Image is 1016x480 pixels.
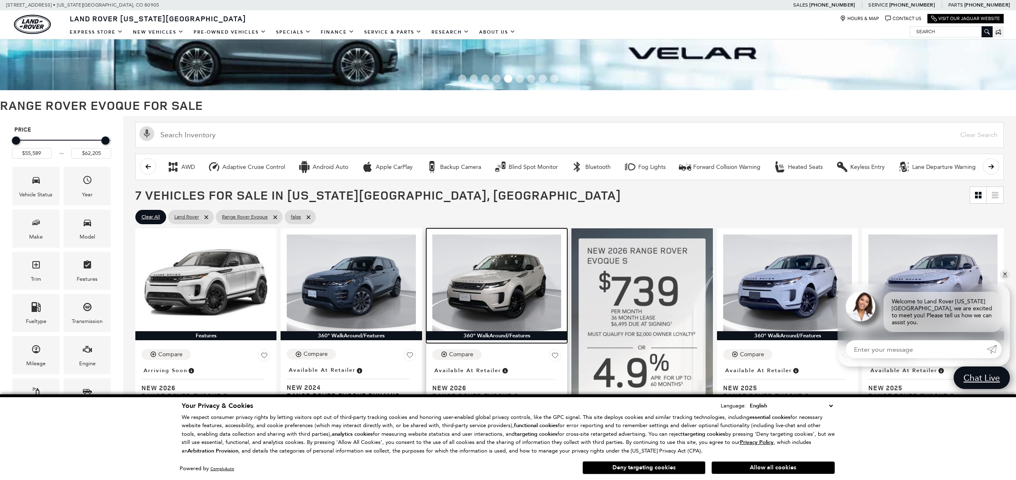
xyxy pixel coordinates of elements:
span: Go to slide 2 [470,75,478,83]
div: Apple CarPlay [376,164,413,171]
span: Model [82,216,92,232]
u: Privacy Policy [740,439,774,446]
span: Fueltype [31,300,41,317]
div: Features [135,331,276,340]
img: 2025 Land Rover Range Rover Evoque S [723,234,852,331]
button: Heated SeatsHeated Seats [769,158,827,175]
span: Parts [948,2,963,8]
span: Service [868,2,888,8]
a: Hours & Map [840,16,879,22]
button: Backup CameraBackup Camera [421,158,486,175]
a: Available at RetailerNew 2026Range Rover Evoque S [432,365,561,400]
button: BluetoothBluetooth [566,158,615,175]
span: Vehicle is in stock and ready for immediate delivery. Due to demand, availability is subject to c... [356,366,363,375]
span: Go to slide 3 [481,75,489,83]
span: Go to slide 4 [493,75,501,83]
span: Vehicle [31,173,41,190]
button: Save Vehicle [258,349,270,365]
span: Vehicle is in stock and ready for immediate delivery. Due to demand, availability is subject to c... [792,366,799,375]
a: Chat Live [954,366,1010,389]
a: New Vehicles [128,25,189,39]
span: Features [82,258,92,275]
div: Keyless Entry [850,164,885,171]
div: Transmission [72,317,103,326]
span: New 2026 [432,384,555,392]
input: Maximum [71,148,111,159]
img: 2026 Land Rover Range Rover Evoque S [142,234,270,331]
button: scroll right [983,158,999,175]
select: Language Select [748,401,835,410]
input: Minimum [12,148,52,159]
a: ComplyAuto [210,466,234,471]
a: Available at RetailerNew 2025Range Rover Evoque S [868,365,997,400]
span: Range Rover Evoque S [723,392,846,400]
a: land-rover [14,15,51,34]
strong: essential cookies [749,414,790,421]
span: 7 Vehicles for Sale in [US_STATE][GEOGRAPHIC_DATA], [GEOGRAPHIC_DATA] [135,187,621,203]
div: Backup Camera [440,164,481,171]
div: TransmissionTransmission [64,294,111,332]
a: Visit Our Jaguar Website [931,16,1000,22]
div: Adaptive Cruise Control [222,164,285,171]
div: Backup Camera [426,161,438,173]
div: Heated Seats [788,164,823,171]
button: Fog LightsFog Lights [619,158,670,175]
nav: Main Navigation [65,25,521,39]
div: ModelModel [64,209,111,248]
div: Model [80,232,95,241]
span: Vehicle is preparing for delivery to the retailer. MSRP will be finalized when the vehicle arrive... [187,366,195,375]
div: Keyless Entry [836,161,848,173]
div: MakeMake [12,209,59,248]
span: Transmission [82,300,92,317]
div: YearYear [64,167,111,205]
div: Fueltype [26,317,46,326]
div: Compare [158,351,183,358]
a: Submit [987,340,1002,358]
span: Vehicle is in stock and ready for immediate delivery. Due to demand, availability is subject to c... [937,366,945,375]
a: [PHONE_NUMBER] [964,2,1010,8]
span: Sales [793,2,808,8]
input: Search Inventory [135,122,1004,148]
div: Fog Lights [638,164,666,171]
a: Contact Us [885,16,921,22]
div: Compare [304,350,328,358]
button: Apple CarPlayApple CarPlay [357,158,417,175]
div: Apple CarPlay [361,161,374,173]
div: Language: [721,403,746,408]
span: Range Rover Evoque [222,212,268,222]
div: Heated Seats [774,161,786,173]
div: 360° WalkAround/Features [281,331,422,340]
div: 360° WalkAround/Features [426,331,567,340]
span: Range Rover Evoque S [432,392,555,400]
button: Android AutoAndroid Auto [294,158,353,175]
h5: Price [14,126,109,134]
a: Available at RetailerNew 2024Range Rover Evoque Dynamic [287,364,416,400]
a: [PHONE_NUMBER] [809,2,855,8]
img: 2025 Land Rover Range Rover Evoque S [868,234,997,331]
div: Make [29,232,43,241]
button: Save Vehicle [404,349,416,364]
a: Privacy Policy [740,439,774,445]
div: Mileage [26,359,46,368]
div: Bluetooth [585,164,611,171]
div: TrimTrim [12,252,59,290]
a: Service & Parts [359,25,427,39]
button: Lane Departure WarningLane Departure Warning [893,158,980,175]
div: Adaptive Cruise Control [208,161,220,173]
input: Enter your message [846,340,987,358]
p: We respect consumer privacy rights by letting visitors opt out of third-party tracking cookies an... [182,413,835,455]
button: scroll left [140,158,156,175]
div: VehicleVehicle Status [12,167,59,205]
svg: Click to toggle on voice search [139,126,154,141]
div: Engine [79,359,96,368]
a: [STREET_ADDRESS] • [US_STATE][GEOGRAPHIC_DATA], CO 80905 [6,2,159,8]
span: New 2026 [142,384,264,392]
div: FeaturesFeatures [64,252,111,290]
a: Finance [316,25,359,39]
div: EngineEngine [64,336,111,374]
a: Research [427,25,474,39]
span: Chat Live [959,372,1004,383]
span: Vehicle is in stock and ready for immediate delivery. Due to demand, availability is subject to c... [501,366,509,375]
span: Year [82,173,92,190]
span: New 2024 [287,383,409,391]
